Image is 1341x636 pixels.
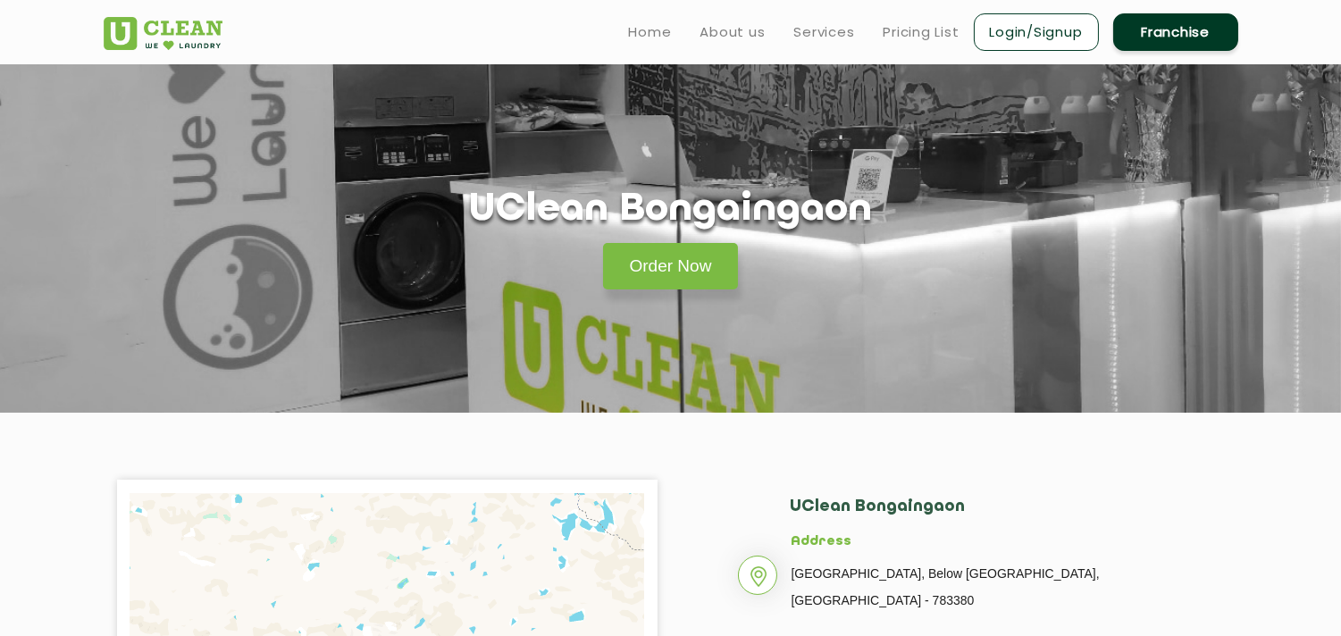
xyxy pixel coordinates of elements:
[974,13,1099,51] a: Login/Signup
[469,188,872,233] h1: UClean Bongaingaon
[700,21,766,43] a: About us
[1113,13,1238,51] a: Franchise
[603,243,739,289] a: Order Now
[884,21,960,43] a: Pricing List
[104,17,222,50] img: UClean Laundry and Dry Cleaning
[792,560,1171,614] p: [GEOGRAPHIC_DATA], Below [GEOGRAPHIC_DATA], [GEOGRAPHIC_DATA] - 783380
[629,21,672,43] a: Home
[790,498,1171,534] h2: UClean Bongaingaon
[792,534,1171,550] h5: Address
[794,21,855,43] a: Services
